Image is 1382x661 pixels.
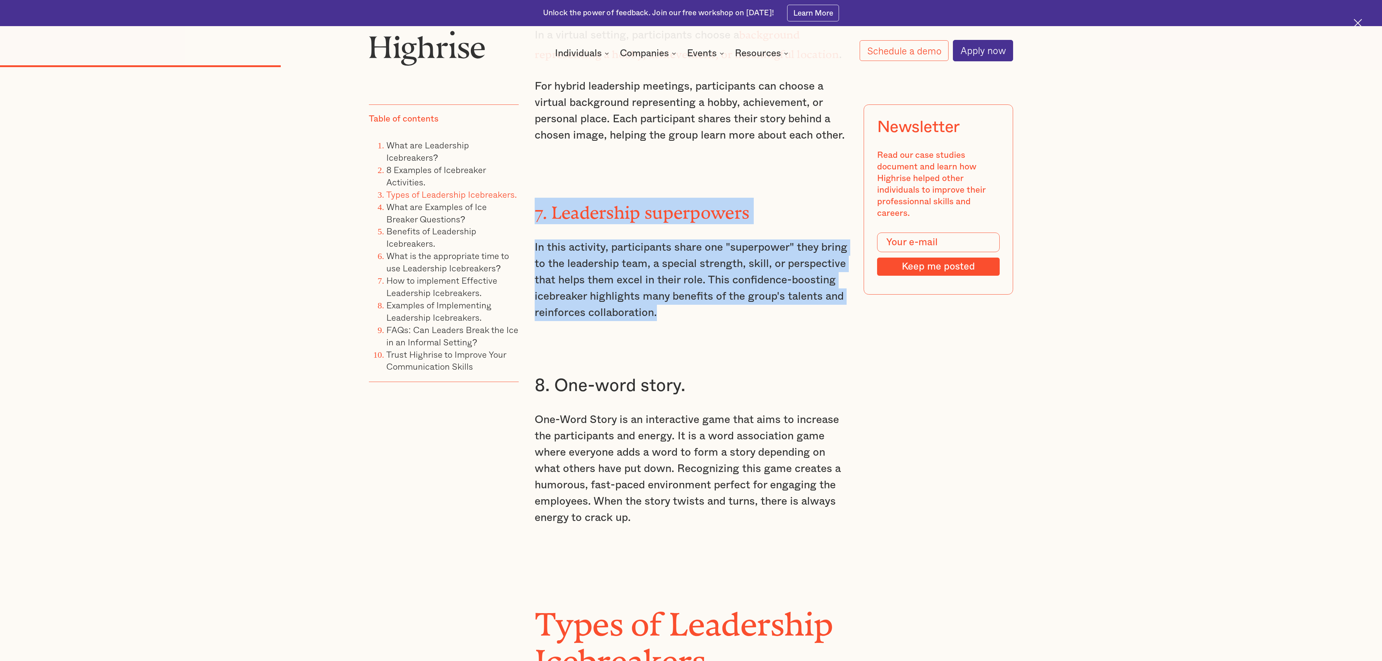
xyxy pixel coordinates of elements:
div: Newsletter [877,118,960,137]
a: Types of Leadership Icebreakers. [386,188,517,201]
a: What is the appropriate time to use Leadership Icebreakers? [386,249,509,275]
input: Your e-mail [877,233,1000,252]
p: One-Word Story is an interactive game that aims to increase the participants and energy. It is a ... [535,412,848,526]
a: Benefits of Leadership Icebreakers. [386,224,476,250]
a: What are Examples of Ice Breaker Questions? [386,200,487,225]
div: Companies [620,49,678,58]
div: Events [687,49,726,58]
a: How to implement Effective Leadership Icebreakers. [386,274,497,299]
a: What are Leadership Icebreakers? [386,138,469,164]
div: Individuals [555,49,602,58]
a: Apply now [953,40,1013,61]
strong: 7. Leadership superpowers [535,203,750,214]
div: Companies [620,49,669,58]
a: Trust Highrise to Improve Your Communication Skills [386,347,506,373]
a: FAQs: Can Leaders Break the Ice in an Informal Setting? [386,323,518,349]
img: Highrise logo [369,30,485,66]
form: Modal Form [877,233,1000,276]
input: Keep me posted [877,258,1000,276]
div: Read our case studies document and learn how Highrise helped other individuals to improve their p... [877,150,1000,219]
div: Individuals [555,49,611,58]
h3: 8. One-word story. [535,375,848,397]
p: In this activity, participants share one "superpower" they bring to the leadership team, a specia... [535,239,848,321]
div: Unlock the power of feedback. Join our free workshop on [DATE]! [543,8,774,19]
div: Resources [735,49,790,58]
p: For hybrid leadership meetings, participants can choose a virtual background representing a hobby... [535,78,848,144]
div: Resources [735,49,781,58]
a: Examples of Implementing Leadership Icebreakers. [386,298,491,324]
a: Schedule a demo [860,40,949,61]
a: 8 Examples of Icebreaker Activities. [386,163,486,189]
div: Table of contents [369,114,439,125]
a: Learn More [787,5,839,21]
div: Events [687,49,717,58]
img: Cross icon [1354,19,1362,27]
